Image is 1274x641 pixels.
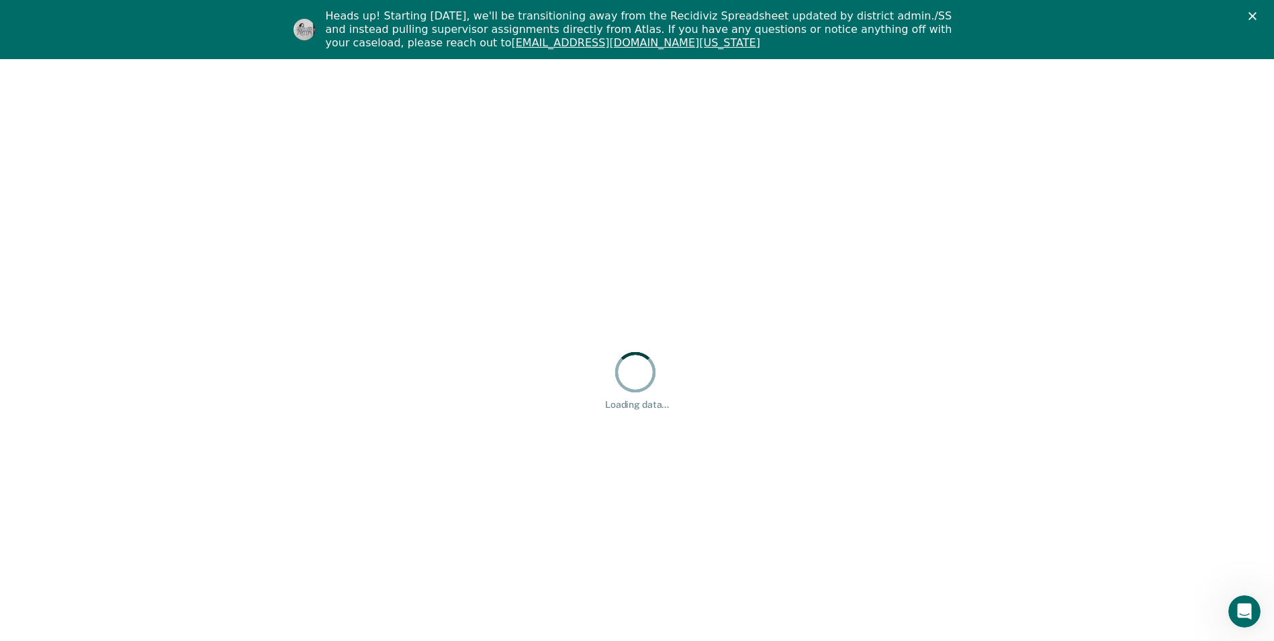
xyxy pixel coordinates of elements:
a: [EMAIL_ADDRESS][DOMAIN_NAME][US_STATE] [511,36,760,49]
div: Heads up! Starting [DATE], we'll be transitioning away from the Recidiviz Spreadsheet updated by ... [326,9,960,50]
div: Close [1248,12,1262,20]
img: Profile image for Kim [293,19,315,40]
div: Loading data... [605,399,669,411]
iframe: Intercom live chat [1228,595,1261,628]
